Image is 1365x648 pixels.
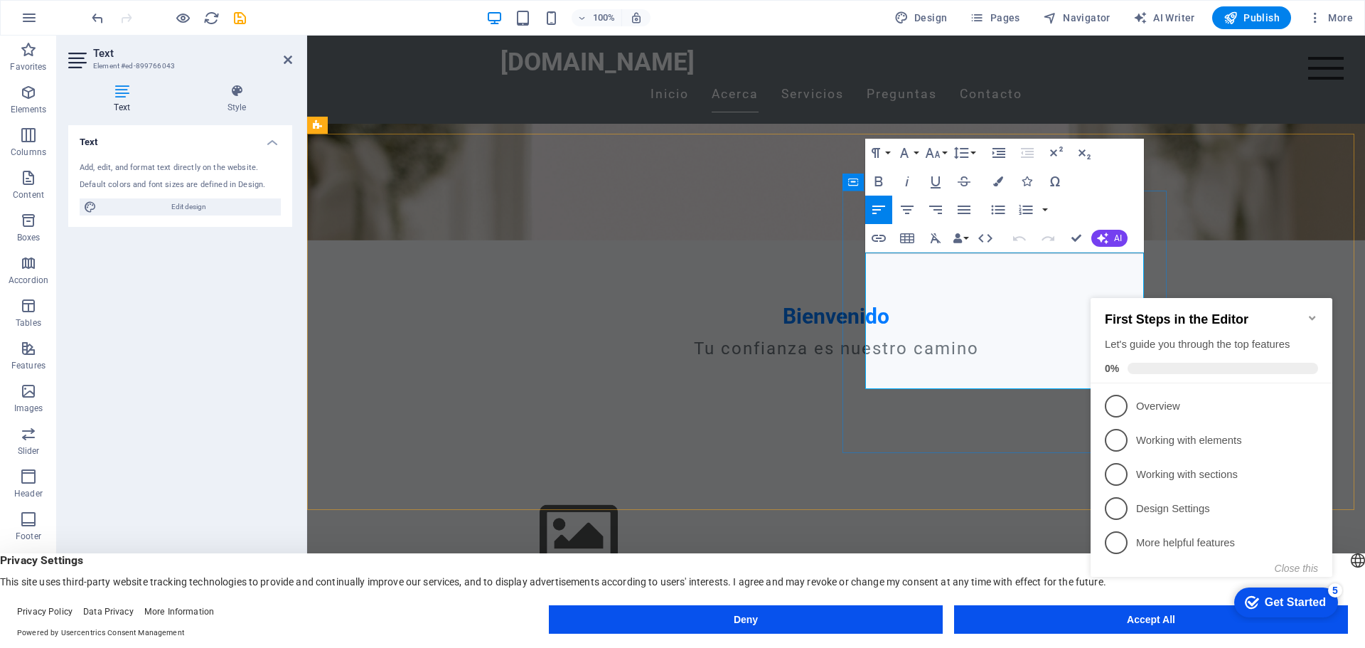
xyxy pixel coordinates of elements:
[6,214,247,248] li: Design Settings
[1043,11,1110,25] span: Navigator
[630,11,643,24] i: On resize automatically adjust zoom level to fit chosen device.
[1133,11,1195,25] span: AI Writer
[51,156,222,171] p: Working with elements
[203,9,220,26] button: reload
[20,35,233,50] h2: First Steps in the Editor
[985,139,1012,167] button: Increase Indent
[922,139,949,167] button: Font Size
[222,35,233,46] div: Minimize checklist
[17,232,41,243] p: Boxes
[865,139,892,167] button: Paragraph Format
[174,9,191,26] button: Click here to leave preview mode and continue editing
[1212,6,1291,29] button: Publish
[1042,167,1069,196] button: Special Characters
[572,9,622,26] button: 100%
[922,167,949,196] button: Underline (Ctrl+U)
[11,104,47,115] p: Elements
[1013,167,1040,196] button: Icons
[1128,6,1201,29] button: AI Writer
[985,196,1012,224] button: Unordered List
[180,319,241,331] div: Get Started
[894,196,921,224] button: Align Center
[922,224,949,253] button: Clear Formatting
[1042,139,1069,167] button: Superscript
[68,125,292,151] h4: Text
[232,10,248,26] i: Save (Ctrl+S)
[972,224,999,253] button: HTML
[951,167,978,196] button: Strikethrough
[14,488,43,499] p: Header
[51,190,222,205] p: Working with sections
[80,179,281,191] div: Default colors and font sizes are defined in Design.
[951,139,978,167] button: Line Height
[203,10,220,26] i: Reload page
[18,445,40,457] p: Slider
[90,10,106,26] i: Undo: Edit headline (Ctrl+Z)
[922,196,949,224] button: Align Right
[80,198,281,216] button: Edit design
[190,285,233,297] button: Close this
[6,248,247,282] li: More helpful features
[231,9,248,26] button: save
[1037,6,1116,29] button: Navigator
[865,196,892,224] button: Align Left
[51,258,222,273] p: More helpful features
[894,167,921,196] button: Italic (Ctrl+I)
[894,139,921,167] button: Font Family
[894,224,921,253] button: Insert Table
[985,167,1012,196] button: Colors
[14,403,43,414] p: Images
[593,9,616,26] h6: 100%
[1063,224,1090,253] button: Confirm (Ctrl+⏎)
[6,180,247,214] li: Working with sections
[894,11,948,25] span: Design
[1012,196,1039,224] button: Ordered List
[101,198,277,216] span: Edit design
[964,6,1025,29] button: Pages
[243,306,257,320] div: 5
[1224,11,1280,25] span: Publish
[16,317,41,329] p: Tables
[149,310,253,340] div: Get Started 5 items remaining, 0% complete
[13,189,44,201] p: Content
[51,122,222,137] p: Overview
[11,360,45,371] p: Features
[16,531,41,542] p: Footer
[80,162,281,174] div: Add, edit, and format text directly on the website.
[951,224,970,253] button: Data Bindings
[9,275,48,286] p: Accordion
[20,60,233,75] div: Let's guide you through the top features
[181,84,292,114] h4: Style
[889,6,953,29] button: Design
[865,167,892,196] button: Bold (Ctrl+B)
[1302,6,1359,29] button: More
[11,147,46,158] p: Columns
[1039,196,1051,224] button: Ordered List
[1071,139,1098,167] button: Subscript
[93,60,264,73] h3: Element #ed-899766043
[10,61,46,73] p: Favorites
[1091,230,1128,247] button: AI
[1308,11,1353,25] span: More
[951,196,978,224] button: Align Justify
[970,11,1019,25] span: Pages
[6,112,247,146] li: Overview
[1114,234,1122,243] span: AI
[89,9,106,26] button: undo
[1034,224,1061,253] button: Redo (Ctrl+Shift+Z)
[93,47,292,60] h2: Text
[20,85,43,97] span: 0%
[1014,139,1041,167] button: Decrease Indent
[6,146,247,180] li: Working with elements
[68,84,181,114] h4: Text
[1006,224,1033,253] button: Undo (Ctrl+Z)
[889,6,953,29] div: Design (Ctrl+Alt+Y)
[865,224,892,253] button: Insert Link
[51,224,222,239] p: Design Settings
